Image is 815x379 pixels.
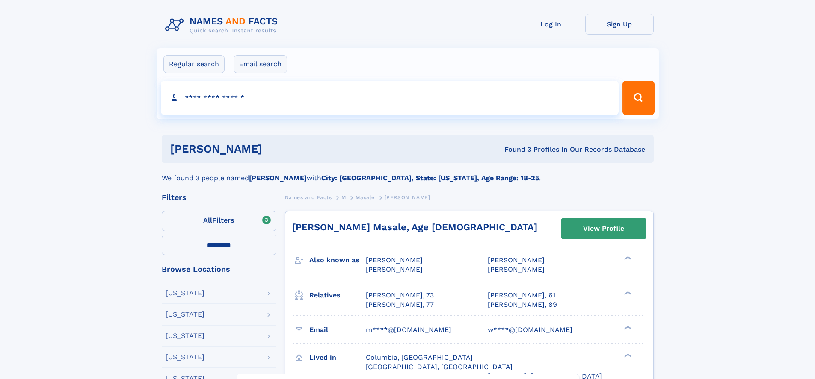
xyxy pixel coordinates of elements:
[561,218,646,239] a: View Profile
[321,174,539,182] b: City: [GEOGRAPHIC_DATA], State: [US_STATE], Age Range: 18-25
[517,14,585,35] a: Log In
[234,55,287,73] label: Email search
[170,144,383,154] h1: [PERSON_NAME]
[488,291,555,300] a: [PERSON_NAME], 61
[366,256,423,264] span: [PERSON_NAME]
[292,222,537,232] a: [PERSON_NAME] Masale, Age [DEMOGRAPHIC_DATA]
[585,14,654,35] a: Sign Up
[309,350,366,365] h3: Lived in
[356,194,375,200] span: Masale
[163,55,225,73] label: Regular search
[366,363,513,371] span: [GEOGRAPHIC_DATA], [GEOGRAPHIC_DATA]
[309,253,366,267] h3: Also known as
[285,192,332,203] a: Names and Facts
[622,325,632,330] div: ❯
[162,194,276,201] div: Filters
[309,323,366,337] h3: Email
[356,192,375,203] a: Masale
[622,353,632,358] div: ❯
[166,354,204,361] div: [US_STATE]
[249,174,307,182] b: [PERSON_NAME]
[366,353,473,361] span: Columbia, [GEOGRAPHIC_DATA]
[366,291,434,300] a: [PERSON_NAME], 73
[383,145,645,154] div: Found 3 Profiles In Our Records Database
[162,211,276,231] label: Filters
[166,311,204,318] div: [US_STATE]
[622,290,632,296] div: ❯
[166,332,204,339] div: [US_STATE]
[203,216,212,224] span: All
[161,81,619,115] input: search input
[341,194,346,200] span: M
[488,256,545,264] span: [PERSON_NAME]
[622,256,632,261] div: ❯
[162,265,276,273] div: Browse Locations
[622,81,654,115] button: Search Button
[309,288,366,303] h3: Relatives
[162,163,654,183] div: We found 3 people named with .
[488,265,545,273] span: [PERSON_NAME]
[583,219,624,238] div: View Profile
[166,290,204,297] div: [US_STATE]
[366,265,423,273] span: [PERSON_NAME]
[366,300,434,309] a: [PERSON_NAME], 77
[341,192,346,203] a: M
[385,194,430,200] span: [PERSON_NAME]
[162,14,285,37] img: Logo Names and Facts
[488,300,557,309] a: [PERSON_NAME], 89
